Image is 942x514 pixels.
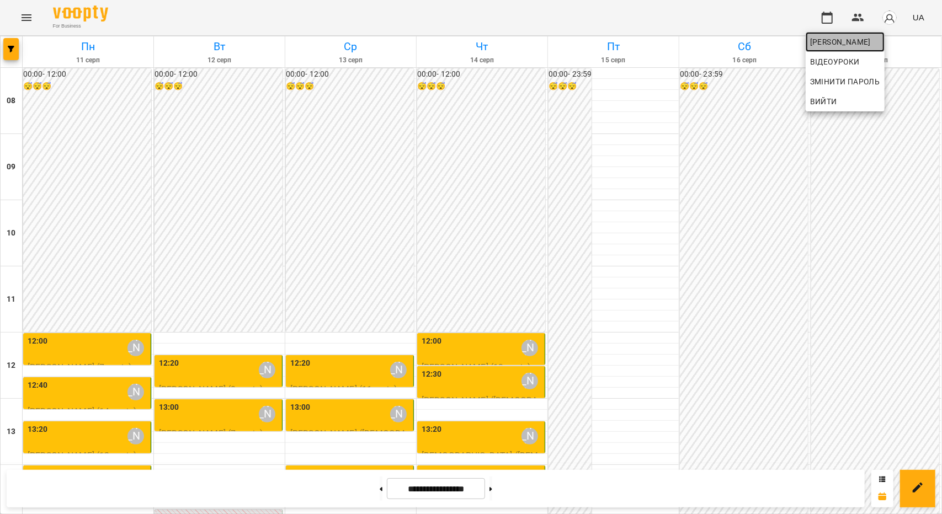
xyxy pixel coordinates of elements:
a: Відеоуроки [806,52,864,72]
span: [PERSON_NAME] [810,35,880,49]
span: Вийти [810,95,837,108]
a: Змінити пароль [806,72,885,92]
a: [PERSON_NAME] [806,32,885,52]
span: Змінити пароль [810,75,880,88]
span: Відеоуроки [810,55,860,68]
button: Вийти [806,92,885,111]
